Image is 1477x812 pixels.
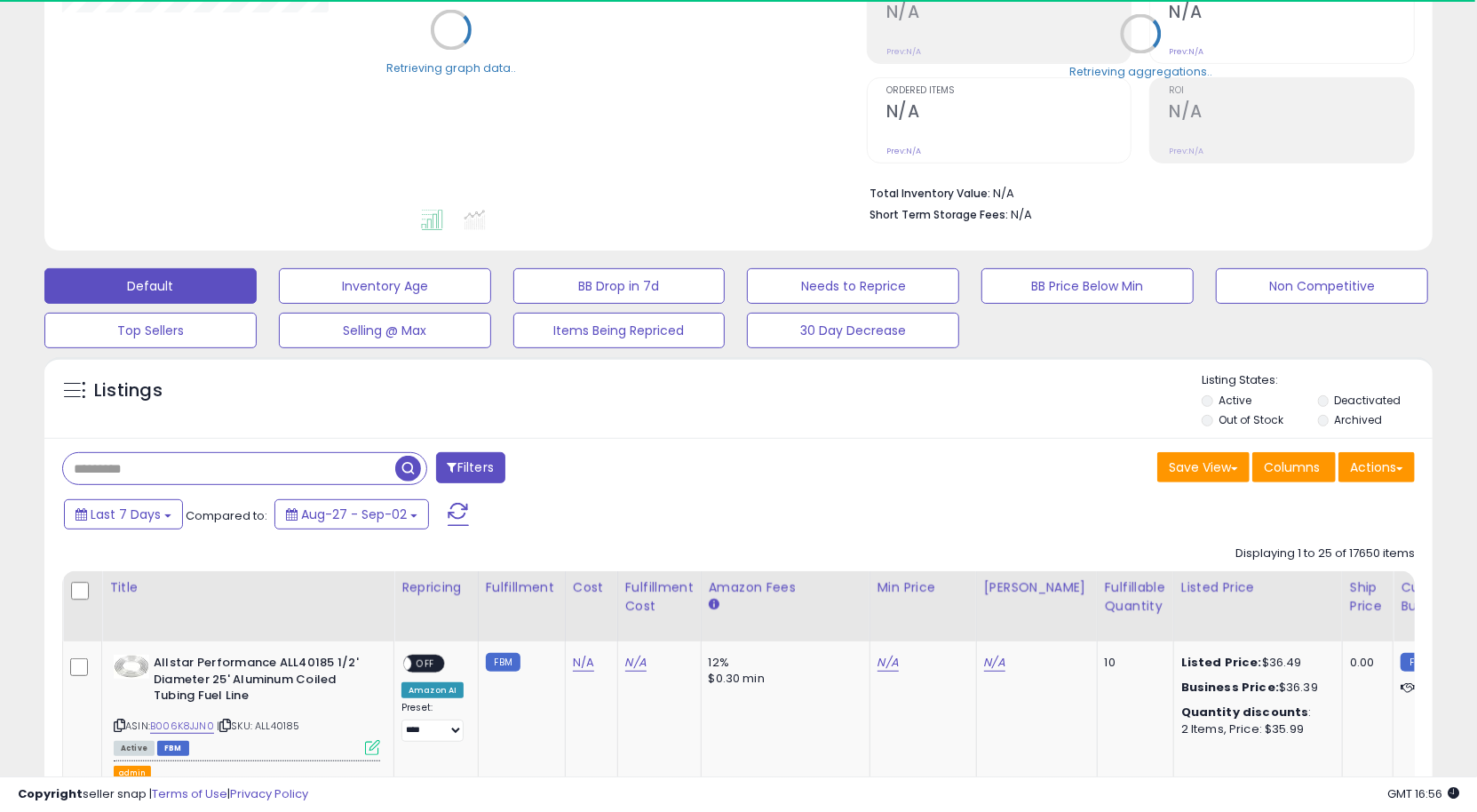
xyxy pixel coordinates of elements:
div: Retrieving aggregations.. [1069,64,1212,80]
div: $36.39 [1181,680,1329,696]
small: FBM [1401,653,1435,672]
button: Selling @ Max [279,313,491,348]
div: Displaying 1 to 25 of 17650 items [1235,545,1415,562]
span: Aug-27 - Sep-02 [301,506,407,523]
div: Cost [573,578,610,597]
span: 2025-09-10 16:56 GMT [1387,785,1459,802]
button: Actions [1338,452,1415,482]
div: Amazon Fees [709,578,862,597]
button: Default [44,268,257,304]
div: Retrieving graph data.. [386,60,516,76]
div: [PERSON_NAME] [984,578,1090,597]
div: Fulfillment Cost [625,578,694,616]
button: Top Sellers [44,313,257,348]
button: Inventory Age [279,268,491,304]
button: Filters [436,452,505,483]
div: 12% [709,655,856,671]
div: Listed Price [1181,578,1335,597]
button: BB Price Below Min [981,268,1194,304]
div: Min Price [877,578,969,597]
div: Amazon AI [401,682,464,698]
button: Items Being Repriced [513,313,726,348]
div: Fulfillable Quantity [1105,578,1166,616]
a: N/A [984,654,1005,672]
button: Last 7 Days [64,499,183,529]
div: Preset: [401,702,465,742]
span: | SKU: ALL40185 [217,719,300,733]
div: Title [109,578,386,597]
a: Terms of Use [152,785,227,802]
span: Last 7 Days [91,506,161,523]
a: N/A [877,654,899,672]
a: Privacy Policy [230,785,308,802]
label: Deactivated [1335,393,1402,408]
img: 41GVrcS1ouL._SL40_.jpg [114,655,149,679]
div: : [1181,705,1329,720]
strong: Copyright [18,785,83,802]
div: Ship Price [1350,578,1386,616]
div: $0.30 min [709,671,856,687]
span: Compared to: [186,507,267,524]
h5: Listings [94,378,163,403]
button: Columns [1252,452,1336,482]
div: seller snap | | [18,786,308,803]
button: Aug-27 - Sep-02 [274,499,429,529]
a: B006K8JJN0 [150,719,214,734]
button: 30 Day Decrease [747,313,959,348]
b: Quantity discounts [1181,704,1309,720]
button: BB Drop in 7d [513,268,726,304]
a: N/A [625,654,647,672]
span: OFF [411,657,440,672]
div: Repricing [401,578,471,597]
label: Active [1219,393,1252,408]
button: Save View [1157,452,1250,482]
small: Amazon Fees. [709,597,719,613]
label: Archived [1335,412,1383,427]
b: Listed Price: [1181,654,1262,671]
label: Out of Stock [1219,412,1284,427]
small: FBM [486,653,520,672]
div: 2 Items, Price: $35.99 [1181,721,1329,737]
div: $36.49 [1181,655,1329,671]
a: N/A [573,654,594,672]
div: Fulfillment [486,578,558,597]
span: Columns [1264,458,1320,476]
button: Non Competitive [1216,268,1428,304]
button: Needs to Reprice [747,268,959,304]
b: Allstar Performance ALL40185 1/2' Diameter 25' Aluminum Coiled Tubing Fuel Line [154,655,369,709]
span: FBM [157,741,189,756]
div: 0.00 [1350,655,1379,671]
div: 10 [1105,655,1160,671]
span: All listings currently available for purchase on Amazon [114,741,155,756]
b: Business Price: [1181,679,1279,696]
p: Listing States: [1202,372,1433,389]
div: ASIN: [114,655,380,753]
